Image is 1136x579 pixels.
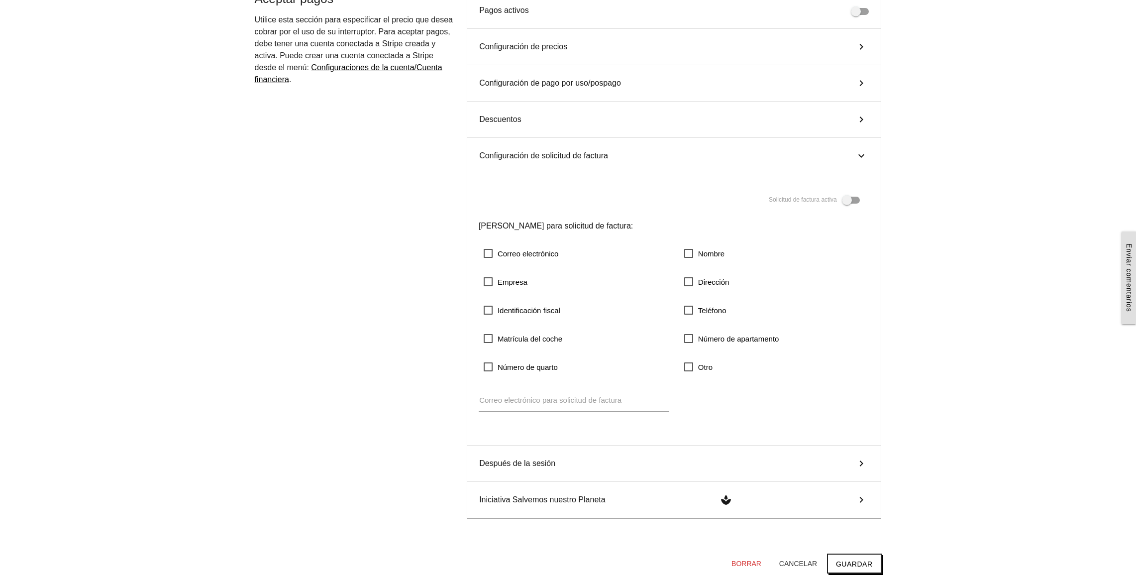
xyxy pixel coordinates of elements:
span: Otro [684,361,713,373]
p: . [255,14,457,86]
a: Enviar comentarios [1122,232,1136,324]
i: keyboard_arrow_right [854,77,869,89]
button: Cancelar [771,555,825,573]
span: Identificación fiscal [484,304,560,317]
a: / [255,63,442,84]
span: Matrícula del coche [484,333,562,345]
span: Nombre [684,247,724,260]
div: [PERSON_NAME] para solicitud de factura: [479,220,870,232]
button: Borrar [723,555,769,573]
span: Configuración de pago por uso/pospago [479,77,621,89]
button: Guardar [827,554,882,574]
span: Correo electrónico [484,247,559,260]
span: Cuenta financiera [255,63,442,84]
i: keyboard_arrow_right [854,494,869,506]
span: Iniciativa Salvemos nuestro Planeta [479,494,605,506]
i: spa [719,494,733,506]
span: Dirección [684,276,729,288]
span: Utilice esta sección para especificar el precio que desea cobrar por el uso de su interruptor. Pa... [255,15,453,72]
span: Configuración de solicitud de factura [479,150,608,162]
span: Después de la sesión [479,458,555,469]
i: keyboard_arrow_right [855,148,867,163]
span: Configuración de precios [479,41,567,53]
i: keyboard_arrow_right [854,114,869,125]
span: Número de apartamento [684,333,779,345]
span: Pagos activos [479,6,529,14]
i: keyboard_arrow_right [854,41,869,53]
span: Descuentos [479,114,521,125]
span: Número de quarto [484,361,558,373]
span: Configuraciones de la cuenta [311,63,414,72]
span: Teléfono [684,304,726,317]
i: keyboard_arrow_right [854,458,869,469]
span: Empresa [484,276,527,288]
label: Correo electrónico para solicitud de factura [479,395,621,406]
span: Solicitud de factura activa [769,196,837,203]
